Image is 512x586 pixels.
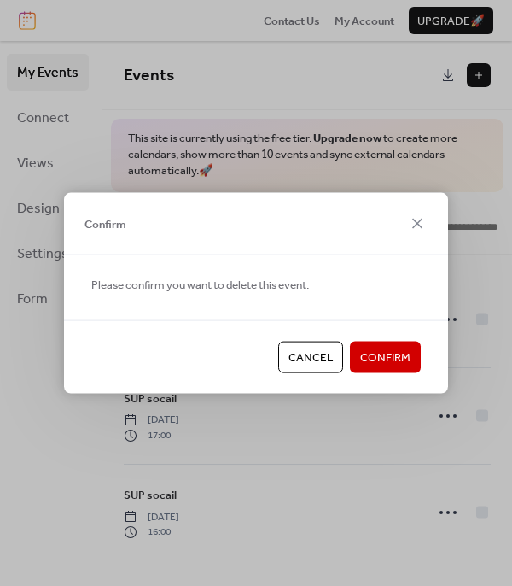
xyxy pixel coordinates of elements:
[350,342,421,372] button: Confirm
[84,215,126,232] span: Confirm
[288,349,333,366] span: Cancel
[278,342,343,372] button: Cancel
[360,349,410,366] span: Confirm
[91,277,309,294] span: Please confirm you want to delete this event.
